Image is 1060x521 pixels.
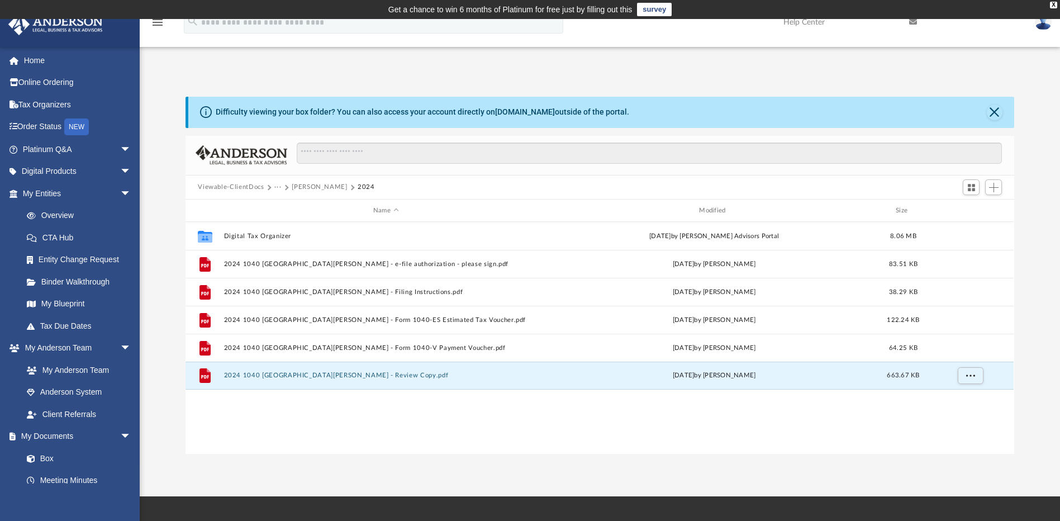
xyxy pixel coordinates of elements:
button: 2024 1040 [GEOGRAPHIC_DATA][PERSON_NAME] - e-file authorization - please sign.pdf [224,260,548,268]
a: Anderson System [16,381,142,404]
div: NEW [64,119,89,135]
div: [DATE] by [PERSON_NAME] [553,259,876,269]
a: Box [16,447,137,470]
a: My Documentsarrow_drop_down [8,425,142,448]
button: 2024 1040 [GEOGRAPHIC_DATA][PERSON_NAME] - Form 1040-V Payment Voucher.pdf [224,344,548,352]
button: Viewable-ClientDocs [198,182,264,192]
img: Anderson Advisors Platinum Portal [5,13,106,35]
div: [DATE] by [PERSON_NAME] [553,287,876,297]
a: Home [8,49,148,72]
a: Online Ordering [8,72,148,94]
span: 8.06 MB [890,233,916,239]
a: My Anderson Teamarrow_drop_down [8,337,142,359]
span: 122.24 KB [887,317,920,323]
button: Switch to Grid View [963,179,980,195]
div: close [1050,2,1057,8]
span: 38.29 KB [889,289,918,295]
button: 2024 1040 [GEOGRAPHIC_DATA][PERSON_NAME] - Filing Instructions.pdf [224,288,548,296]
a: survey [637,3,672,16]
img: User Pic [1035,14,1052,30]
span: arrow_drop_down [120,337,142,360]
a: [DOMAIN_NAME] [495,107,555,116]
div: id [191,206,218,216]
a: Meeting Minutes [16,470,142,492]
a: Platinum Q&Aarrow_drop_down [8,138,148,160]
div: Name [224,206,548,216]
div: [DATE] by [PERSON_NAME] [553,371,876,381]
button: ··· [274,182,282,192]
a: Tax Organizers [8,93,148,116]
button: [PERSON_NAME] [292,182,347,192]
i: search [187,15,199,27]
span: arrow_drop_down [120,138,142,161]
span: arrow_drop_down [120,160,142,183]
span: arrow_drop_down [120,425,142,448]
input: Search files and folders [297,143,1002,164]
button: More options [958,368,983,385]
a: Overview [16,205,148,227]
a: Digital Productsarrow_drop_down [8,160,148,183]
a: CTA Hub [16,226,148,249]
button: 2024 [358,182,375,192]
div: Size [881,206,926,216]
div: [DATE] by [PERSON_NAME] Advisors Portal [553,231,876,241]
span: 663.67 KB [887,373,920,379]
div: grid [186,222,1014,453]
span: 83.51 KB [889,261,918,267]
div: Difficulty viewing your box folder? You can also access your account directly on outside of the p... [216,106,629,118]
a: Order StatusNEW [8,116,148,139]
span: arrow_drop_down [120,182,142,205]
a: My Entitiesarrow_drop_down [8,182,148,205]
button: 2024 1040 [GEOGRAPHIC_DATA][PERSON_NAME] - Form 1040-ES Estimated Tax Voucher.pdf [224,316,548,324]
a: My Anderson Team [16,359,137,381]
a: Tax Due Dates [16,315,148,337]
button: Close [987,105,1002,120]
button: Digital Tax Organizer [224,233,548,240]
a: menu [151,21,164,29]
div: [DATE] by [PERSON_NAME] [553,343,876,353]
span: 64.25 KB [889,345,918,351]
div: id [931,206,1009,216]
div: [DATE] by [PERSON_NAME] [553,315,876,325]
button: Add [985,179,1002,195]
a: My Blueprint [16,293,142,315]
a: Entity Change Request [16,249,148,271]
div: Get a chance to win 6 months of Platinum for free just by filling out this [388,3,633,16]
a: Client Referrals [16,403,142,425]
a: Binder Walkthrough [16,271,148,293]
i: menu [151,16,164,29]
button: 2024 1040 [GEOGRAPHIC_DATA][PERSON_NAME] - Review Copy.pdf [224,372,548,380]
div: Modified [552,206,876,216]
